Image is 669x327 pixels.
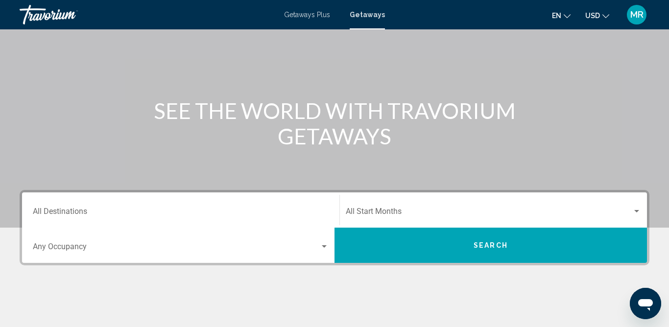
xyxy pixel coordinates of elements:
[334,228,647,263] button: Search
[22,192,647,263] div: Search widget
[552,8,571,23] button: Change language
[630,10,644,20] span: MR
[474,242,508,250] span: Search
[624,4,649,25] button: User Menu
[552,12,561,20] span: en
[630,288,661,319] iframe: Button to launch messaging window
[151,98,518,149] h1: SEE THE WORLD WITH TRAVORIUM GETAWAYS
[350,11,385,19] a: Getaways
[585,12,600,20] span: USD
[284,11,330,19] a: Getaways Plus
[20,5,274,24] a: Travorium
[585,8,609,23] button: Change currency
